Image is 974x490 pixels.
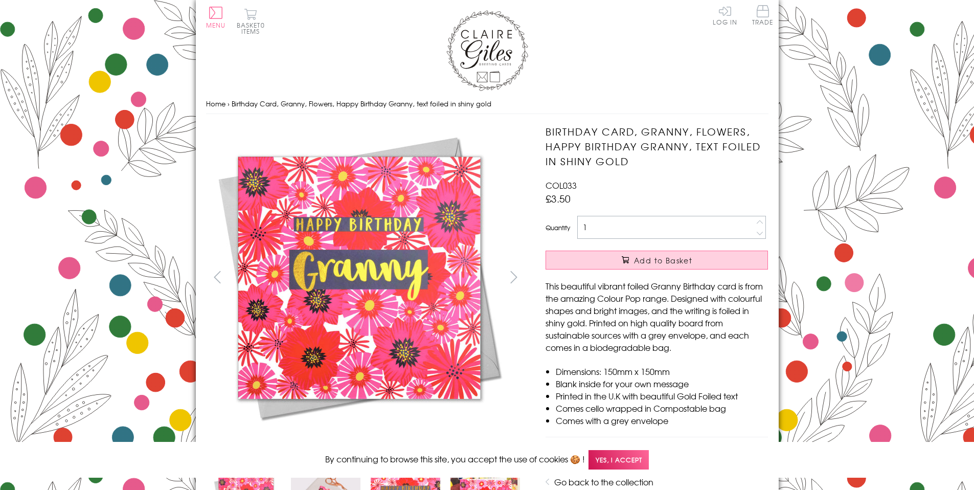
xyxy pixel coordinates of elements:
a: Home [206,99,225,108]
img: Birthday Card, Granny, Flowers, Happy Birthday Granny, text foiled in shiny gold [206,124,512,431]
nav: breadcrumbs [206,94,768,115]
span: £3.50 [546,191,571,206]
span: 0 items [241,20,265,36]
span: Yes, I accept [588,450,649,470]
span: › [228,99,230,108]
button: next [502,265,525,288]
img: Claire Giles Greetings Cards [446,10,528,91]
li: Printed in the U.K with beautiful Gold Foiled text [556,390,768,402]
span: Add to Basket [634,255,692,265]
a: Go back to the collection [554,476,653,488]
span: Menu [206,20,226,30]
p: This beautiful vibrant foiled Granny Birthday card is from the amazing Colour Pop range. Designed... [546,280,768,353]
a: Trade [752,5,774,27]
button: Add to Basket [546,251,768,270]
h1: Birthday Card, Granny, Flowers, Happy Birthday Granny, text foiled in shiny gold [546,124,768,168]
li: Comes with a grey envelope [556,414,768,427]
span: Birthday Card, Granny, Flowers, Happy Birthday Granny, text foiled in shiny gold [232,99,491,108]
span: COL033 [546,179,577,191]
label: Quantity [546,223,570,232]
img: Birthday Card, Granny, Flowers, Happy Birthday Granny, text foiled in shiny gold [525,124,832,431]
a: Log In [713,5,737,25]
button: prev [206,265,229,288]
li: Comes cello wrapped in Compostable bag [556,402,768,414]
button: Basket0 items [237,8,265,34]
button: Menu [206,7,226,28]
span: Trade [752,5,774,25]
li: Dimensions: 150mm x 150mm [556,365,768,377]
li: Blank inside for your own message [556,377,768,390]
